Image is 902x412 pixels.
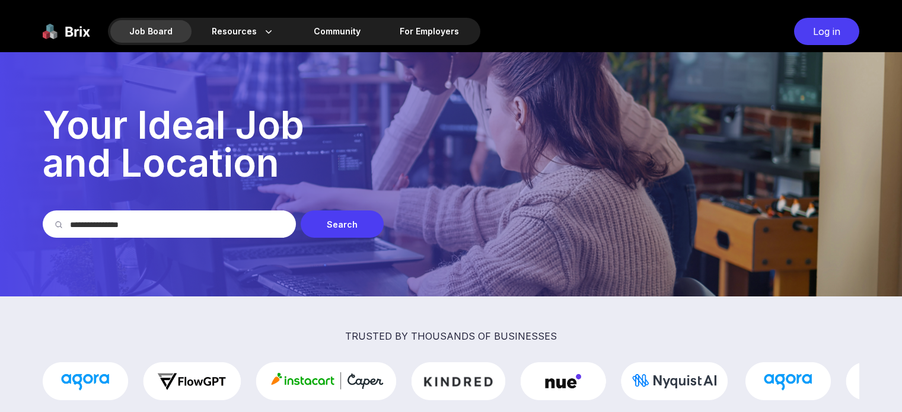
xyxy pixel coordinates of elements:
[295,20,380,43] a: Community
[193,20,294,43] div: Resources
[788,18,859,45] a: Log in
[794,18,859,45] div: Log in
[110,20,192,43] div: Job Board
[381,20,478,43] a: For Employers
[301,210,384,238] div: Search
[43,106,859,182] p: Your Ideal Job and Location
